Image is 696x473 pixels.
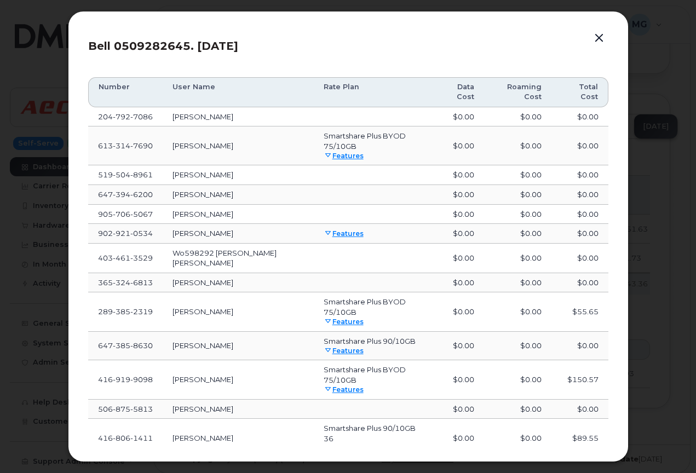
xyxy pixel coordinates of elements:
[163,185,314,205] td: [PERSON_NAME]
[433,205,485,224] td: $0.00
[163,273,314,293] td: [PERSON_NAME]
[163,244,314,273] td: Wo598292 [PERSON_NAME] [PERSON_NAME]
[551,165,608,185] td: $0.00
[163,165,314,185] td: [PERSON_NAME]
[433,224,485,244] td: $0.00
[551,273,608,293] td: $0.00
[484,273,551,293] td: $0.00
[551,205,608,224] td: $0.00
[484,224,551,244] td: $0.00
[551,185,608,205] td: $0.00
[163,292,314,331] td: [PERSON_NAME]
[551,244,608,273] td: $0.00
[433,244,485,273] td: $0.00
[324,229,364,238] a: Features
[433,292,485,331] td: $0.00
[484,165,551,185] td: $0.00
[484,185,551,205] td: $0.00
[484,292,551,331] td: $0.00
[163,205,314,224] td: [PERSON_NAME]
[484,205,551,224] td: $0.00
[163,224,314,244] td: [PERSON_NAME]
[433,273,485,293] td: $0.00
[433,165,485,185] td: $0.00
[551,292,608,331] td: $55.65
[484,244,551,273] td: $0.00
[433,185,485,205] td: $0.00
[551,224,608,244] td: $0.00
